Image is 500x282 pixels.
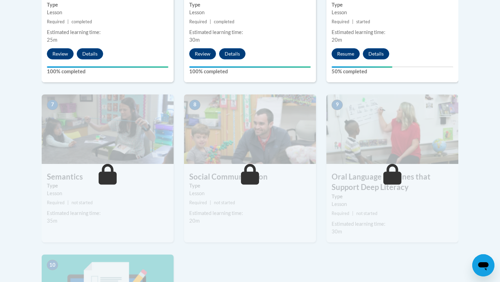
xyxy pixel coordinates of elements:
[326,172,458,193] h3: Oral Language Routines that Support Deep Literacy
[67,19,69,24] span: |
[67,200,69,205] span: |
[189,9,311,16] div: Lesson
[184,94,316,164] img: Course Image
[332,9,453,16] div: Lesson
[326,94,458,164] img: Course Image
[356,19,370,24] span: started
[47,1,168,9] label: Type
[189,209,311,217] div: Estimated learning time:
[72,19,92,24] span: completed
[189,19,207,24] span: Required
[189,182,311,190] label: Type
[47,19,65,24] span: Required
[352,211,353,216] span: |
[47,28,168,36] div: Estimated learning time:
[210,200,211,205] span: |
[332,193,453,200] label: Type
[184,172,316,182] h3: Social Communication
[189,66,311,68] div: Your progress
[472,254,494,276] iframe: Button to launch messaging window
[332,19,349,24] span: Required
[332,66,392,68] div: Your progress
[47,48,74,59] button: Review
[42,172,174,182] h3: Semantics
[47,37,57,43] span: 25m
[189,48,216,59] button: Review
[332,1,453,9] label: Type
[189,1,311,9] label: Type
[352,19,353,24] span: |
[189,190,311,197] div: Lesson
[332,68,453,75] label: 50% completed
[72,200,93,205] span: not started
[189,37,200,43] span: 30m
[42,94,174,164] img: Course Image
[189,218,200,224] span: 20m
[214,200,235,205] span: not started
[332,229,342,234] span: 30m
[189,200,207,205] span: Required
[363,48,389,59] button: Details
[47,68,168,75] label: 100% completed
[219,48,245,59] button: Details
[189,100,200,110] span: 8
[47,182,168,190] label: Type
[214,19,234,24] span: completed
[332,200,453,208] div: Lesson
[77,48,103,59] button: Details
[189,28,311,36] div: Estimated learning time:
[47,190,168,197] div: Lesson
[47,218,57,224] span: 35m
[47,260,58,270] span: 10
[332,220,453,228] div: Estimated learning time:
[332,48,360,59] button: Resume
[332,211,349,216] span: Required
[47,9,168,16] div: Lesson
[332,28,453,36] div: Estimated learning time:
[47,209,168,217] div: Estimated learning time:
[356,211,377,216] span: not started
[47,200,65,205] span: Required
[47,100,58,110] span: 7
[189,68,311,75] label: 100% completed
[47,66,168,68] div: Your progress
[210,19,211,24] span: |
[332,37,342,43] span: 20m
[332,100,343,110] span: 9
